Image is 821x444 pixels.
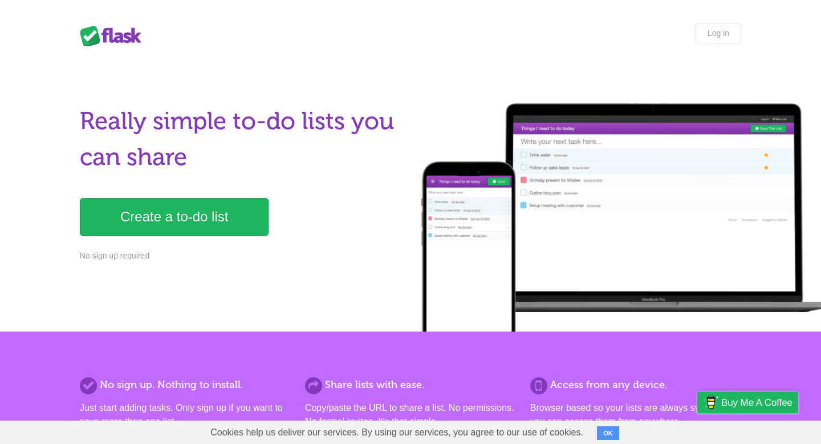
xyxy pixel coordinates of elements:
[530,401,741,429] p: Browser based so your lists are always synced and you can access them from anywhere.
[721,393,792,413] span: Buy me a coffee
[80,377,291,393] h2: No sign up. Nothing to install.
[80,401,291,429] p: Just start adding tasks. Only sign up if you want to save more than one list.
[80,250,404,262] p: No sign up required
[530,377,741,393] h2: Access from any device.
[80,26,148,46] div: Flask Lists
[80,198,269,236] a: Create a to-do list
[703,393,718,412] img: Buy me a coffee
[305,401,516,429] p: Copy/paste the URL to share a list. No permissions. No formal invites. It's that simple.
[199,421,595,444] span: Cookies help us deliver our services. By using our services, you agree to our use of cookies.
[80,103,404,175] h1: Really simple to-do lists you can share
[305,377,516,393] h2: Share lists with ease.
[597,426,619,440] button: OK
[696,23,741,43] a: Log in
[697,392,798,413] a: Buy me a coffee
